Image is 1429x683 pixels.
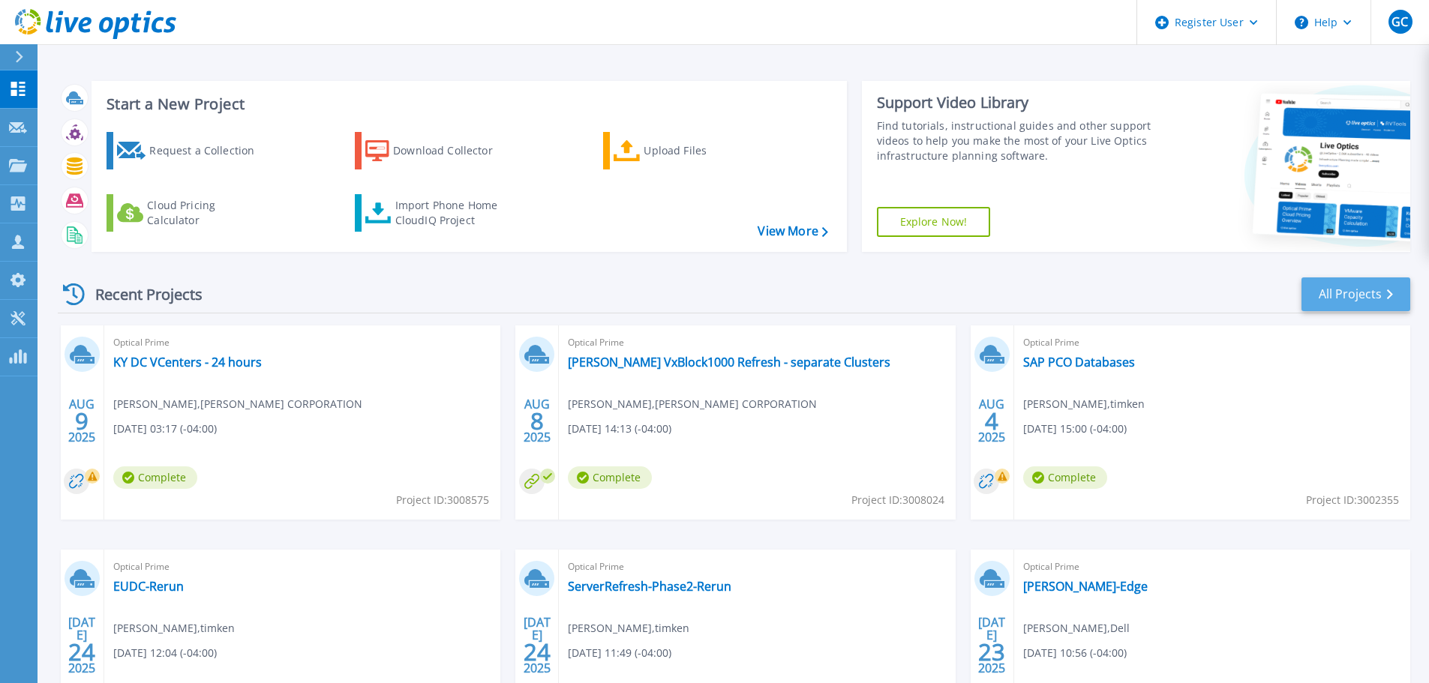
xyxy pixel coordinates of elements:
[568,645,671,661] span: [DATE] 11:49 (-04:00)
[107,194,274,232] a: Cloud Pricing Calculator
[644,136,764,166] div: Upload Files
[1023,559,1401,575] span: Optical Prime
[147,198,267,228] div: Cloud Pricing Calculator
[1023,645,1127,661] span: [DATE] 10:56 (-04:00)
[568,396,817,412] span: [PERSON_NAME] , [PERSON_NAME] CORPORATION
[977,618,1006,673] div: [DATE] 2025
[113,334,491,351] span: Optical Prime
[113,355,262,370] a: KY DC VCenters - 24 hours
[107,96,827,112] h3: Start a New Project
[568,355,890,370] a: [PERSON_NAME] VxBlock1000 Refresh - separate Clusters
[985,415,998,427] span: 4
[149,136,269,166] div: Request a Collection
[1301,277,1410,311] a: All Projects
[1023,421,1127,437] span: [DATE] 15:00 (-04:00)
[113,421,217,437] span: [DATE] 03:17 (-04:00)
[568,334,946,351] span: Optical Prime
[75,415,89,427] span: 9
[1023,466,1107,489] span: Complete
[113,579,184,594] a: EUDC-Rerun
[568,466,652,489] span: Complete
[568,620,689,637] span: [PERSON_NAME] , timken
[68,394,96,448] div: AUG 2025
[877,118,1157,163] div: Find tutorials, instructional guides and other support videos to help you make the most of your L...
[978,646,1005,658] span: 23
[523,394,551,448] div: AUG 2025
[1023,355,1135,370] a: SAP PCO Databases
[113,466,197,489] span: Complete
[530,415,544,427] span: 8
[113,559,491,575] span: Optical Prime
[1391,16,1408,28] span: GC
[113,620,235,637] span: [PERSON_NAME] , timken
[568,579,731,594] a: ServerRefresh-Phase2-Rerun
[355,132,522,169] a: Download Collector
[758,224,827,238] a: View More
[568,559,946,575] span: Optical Prime
[603,132,770,169] a: Upload Files
[1023,334,1401,351] span: Optical Prime
[523,618,551,673] div: [DATE] 2025
[877,207,991,237] a: Explore Now!
[113,396,362,412] span: [PERSON_NAME] , [PERSON_NAME] CORPORATION
[68,646,95,658] span: 24
[1023,579,1148,594] a: [PERSON_NAME]-Edge
[1023,396,1145,412] span: [PERSON_NAME] , timken
[395,198,512,228] div: Import Phone Home CloudIQ Project
[58,276,223,313] div: Recent Projects
[68,618,96,673] div: [DATE] 2025
[877,93,1157,112] div: Support Video Library
[393,136,513,166] div: Download Collector
[1306,492,1399,508] span: Project ID: 3002355
[568,421,671,437] span: [DATE] 14:13 (-04:00)
[396,492,489,508] span: Project ID: 3008575
[524,646,551,658] span: 24
[851,492,944,508] span: Project ID: 3008024
[977,394,1006,448] div: AUG 2025
[1023,620,1130,637] span: [PERSON_NAME] , Dell
[107,132,274,169] a: Request a Collection
[113,645,217,661] span: [DATE] 12:04 (-04:00)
